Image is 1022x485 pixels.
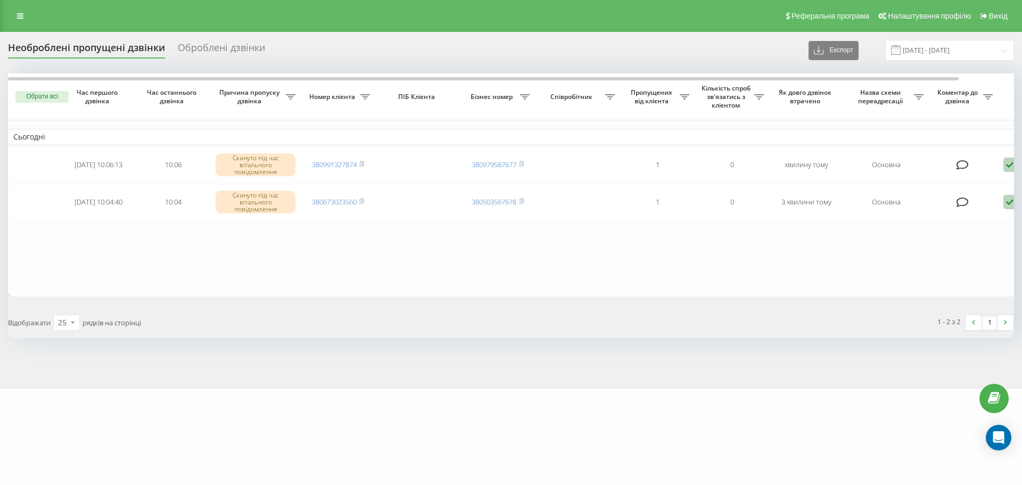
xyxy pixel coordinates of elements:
[695,185,769,220] td: 0
[58,317,67,328] div: 25
[937,316,960,327] div: 1 - 2 з 2
[620,185,695,220] td: 1
[888,12,971,20] span: Налаштування профілю
[136,185,210,220] td: 10:04
[769,147,844,183] td: хвилину тому
[144,88,202,105] span: Час останнього дзвінка
[61,147,136,183] td: [DATE] 10:06:13
[216,191,295,214] div: Скинуто під час вітального повідомлення
[312,160,357,169] a: 380991327874
[466,93,520,101] span: Бізнес номер
[312,197,357,207] a: 380673023560
[844,147,929,183] td: Основна
[769,185,844,220] td: 3 хвилини тому
[844,185,929,220] td: Основна
[625,88,680,105] span: Пропущених від клієнта
[792,12,870,20] span: Реферальна програма
[8,318,51,327] span: Відображати
[83,318,141,327] span: рядків на сторінці
[700,84,754,109] span: Кількість спроб зв'язатись з клієнтом
[61,185,136,220] td: [DATE] 10:04:40
[989,12,1008,20] span: Вихід
[216,153,295,177] div: Скинуто під час вітального повідомлення
[982,315,998,330] a: 1
[809,41,859,60] button: Експорт
[472,160,516,169] a: 380979587677
[136,147,210,183] td: 10:06
[934,88,983,105] span: Коментар до дзвінка
[15,91,69,103] button: Обрати всі
[472,197,516,207] a: 380503567678
[70,88,127,105] span: Час першого дзвінка
[216,88,286,105] span: Причина пропуску дзвінка
[384,93,451,101] span: ПІБ Клієнта
[306,93,360,101] span: Номер клієнта
[8,42,165,59] div: Необроблені пропущені дзвінки
[849,88,914,105] span: Назва схеми переадресації
[620,147,695,183] td: 1
[695,147,769,183] td: 0
[540,93,605,101] span: Співробітник
[986,425,1011,450] div: Open Intercom Messenger
[178,42,265,59] div: Оброблені дзвінки
[778,88,835,105] span: Як довго дзвінок втрачено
